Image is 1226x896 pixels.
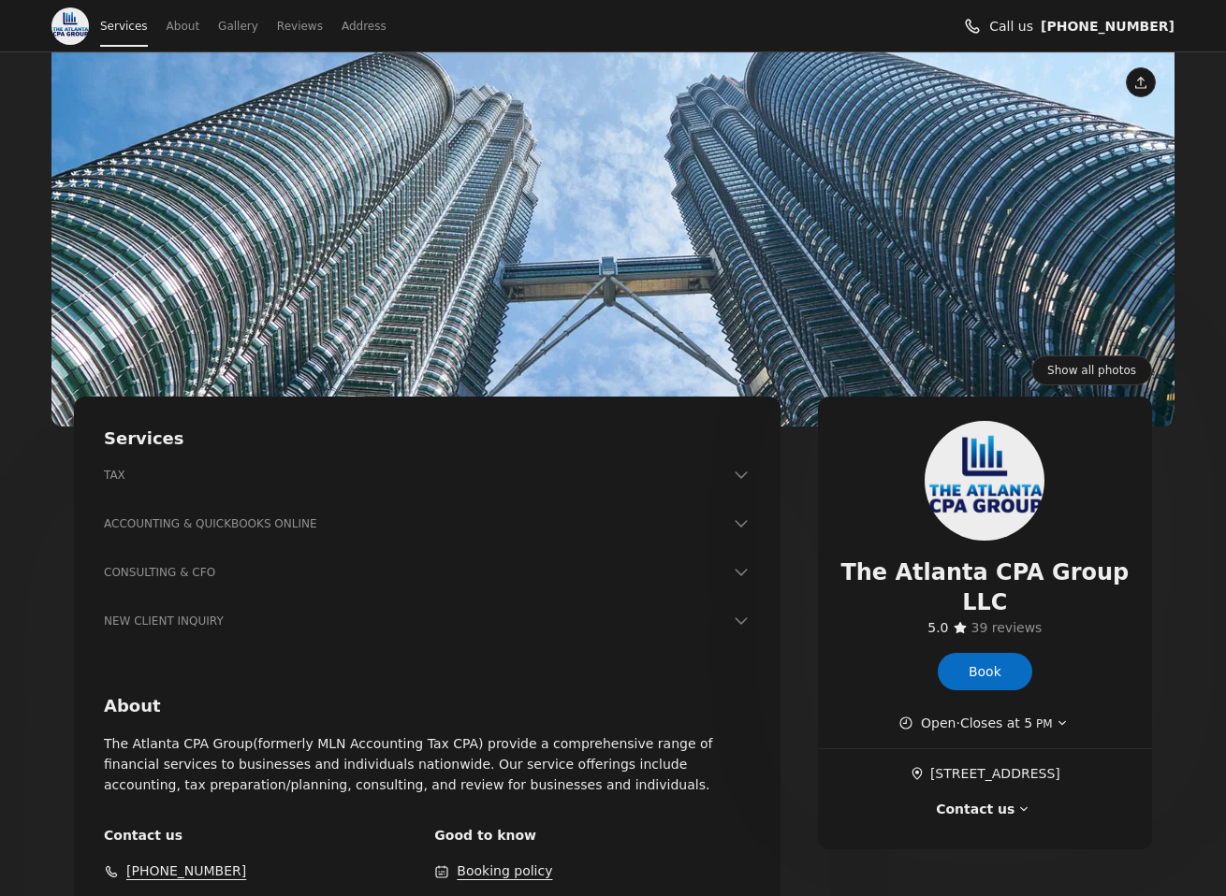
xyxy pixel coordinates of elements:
[1031,355,1152,385] a: Show all photos
[104,514,728,533] h3: ACCOUNTING & QUICKBOOKS ONLINE
[51,52,1175,426] a: Show all photos
[989,16,1033,36] span: Call us
[971,620,1043,635] span: 39 reviews
[1126,67,1156,97] button: Share this page
[910,763,1060,784] a: Get directions (Opens in a new window)
[936,799,1033,819] button: Contact us
[1047,361,1136,380] span: Show all photos
[925,421,1044,541] img: The Atlanta CPA Group LLC logo
[927,620,948,635] span: 5.0 stars out of 5
[277,13,323,39] a: Reviews
[104,612,728,630] h3: NEW CLIENT INQUIRY
[104,825,419,845] span: Contact us
[938,653,1032,690] a: Book
[457,860,552,881] button: Booking policy
[104,733,751,795] p: The Atlanta CPA Group(formerly MLN Accounting Tax CPA) provide a comprehensive range of financial...
[840,557,1130,617] span: The Atlanta CPA Group LLC
[1024,715,1032,730] span: 5
[969,661,1001,682] span: Book
[104,563,728,582] h3: CONSULTING & CFO
[167,13,199,39] a: About
[434,825,750,845] span: Good to know
[104,466,751,484] button: TAX
[104,694,751,718] h2: About
[910,763,930,784] span: ​
[51,7,89,45] img: The Atlanta CPA Group LLC logo
[104,612,751,630] button: NEW CLIENT INQUIRY
[218,13,258,39] a: Gallery
[1041,16,1175,36] a: Call us (678) 235-4060
[1032,717,1052,730] span: PM
[898,713,1072,733] button: Show working hours
[342,13,387,39] a: Address
[100,13,148,39] a: Services
[126,860,246,881] a: (678) 235-4060
[104,514,751,533] button: ACCOUNTING & QUICKBOOKS ONLINE
[927,617,948,638] span: ​
[971,617,1043,638] span: ​
[104,426,751,451] h2: Services
[51,52,1175,426] div: View photo
[104,466,728,484] h3: TAX
[971,617,1043,638] a: 39 reviews
[921,713,1053,733] span: Open · Closes at
[104,563,751,582] button: CONSULTING & CFO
